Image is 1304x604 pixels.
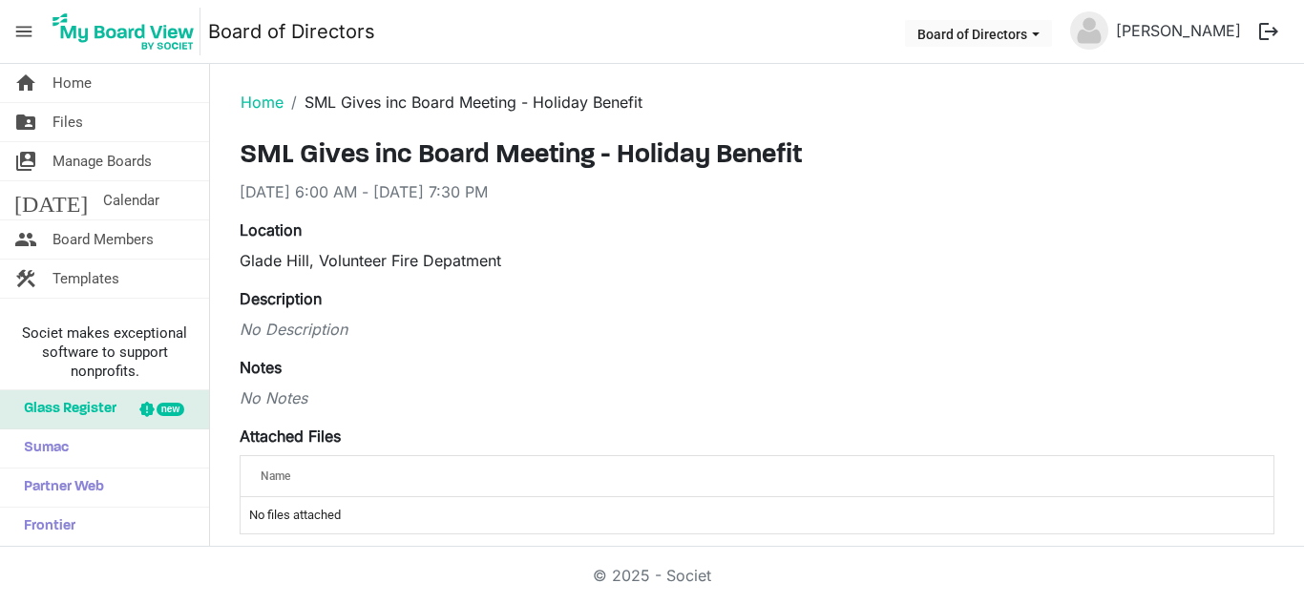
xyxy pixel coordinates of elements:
button: Board of Directors dropdownbutton [905,20,1052,47]
a: [PERSON_NAME] [1108,11,1249,50]
div: Glade Hill, Volunteer Fire Depatment [240,249,1274,272]
span: Board Members [53,220,154,259]
span: Glass Register [14,390,116,428]
img: My Board View Logo [47,8,200,55]
img: no-profile-picture.svg [1070,11,1108,50]
span: Name [261,469,290,483]
a: Home [241,93,284,112]
h3: SML Gives inc Board Meeting - Holiday Benefit [240,140,1274,173]
td: No files attached [241,497,1273,533]
button: logout [1249,11,1289,52]
div: No Notes [240,386,1274,409]
a: Board of Directors [208,12,375,51]
li: SML Gives inc Board Meeting - Holiday Benefit [284,91,642,114]
span: menu [6,13,42,50]
span: Partner Web [14,469,104,507]
span: Templates [53,260,119,298]
span: home [14,64,37,102]
div: No Description [240,318,1274,341]
span: Frontier [14,508,75,546]
div: new [157,403,184,416]
span: Home [53,64,92,102]
span: Sumac [14,429,69,468]
a: My Board View Logo [47,8,208,55]
span: folder_shared [14,103,37,141]
span: [DATE] [14,181,88,219]
span: construction [14,260,37,298]
span: Societ makes exceptional software to support nonprofits. [9,323,200,381]
a: © 2025 - Societ [593,566,711,585]
span: people [14,220,37,259]
span: Calendar [103,181,159,219]
span: switch_account [14,142,37,180]
label: Location [240,219,302,241]
div: [DATE] 6:00 AM - [DATE] 7:30 PM [240,180,1274,203]
label: Attached Files [240,425,341,448]
span: Manage Boards [53,142,152,180]
label: Notes [240,356,282,379]
label: Description [240,287,322,310]
span: Files [53,103,83,141]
